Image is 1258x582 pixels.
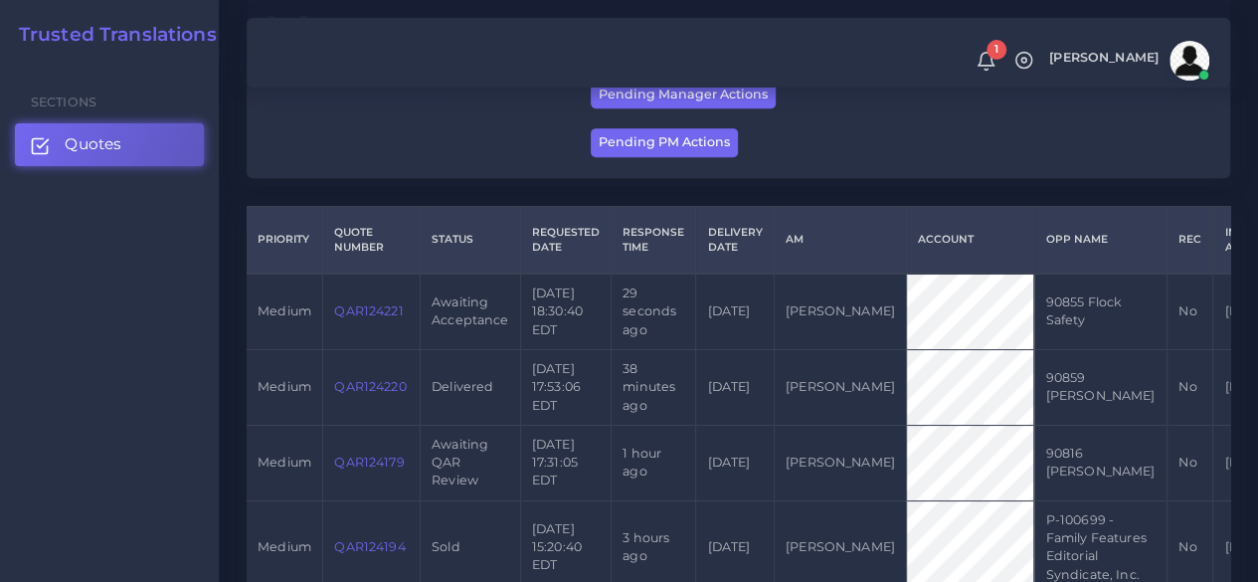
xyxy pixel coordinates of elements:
a: Trusted Translations [5,24,217,47]
a: QAR124220 [334,379,406,394]
th: Delivery Date [696,206,774,274]
a: [PERSON_NAME]avatar [1039,41,1216,81]
td: No [1167,274,1212,349]
td: [DATE] 17:31:05 EDT [520,425,611,500]
span: medium [258,379,311,394]
span: 1 [987,40,1006,60]
td: [PERSON_NAME] [774,425,906,500]
td: 1 hour ago [612,425,696,500]
th: Priority [247,206,323,274]
td: 90859 [PERSON_NAME] [1034,349,1168,425]
td: 90816 [PERSON_NAME] [1034,425,1168,500]
td: [DATE] 17:53:06 EDT [520,349,611,425]
td: [DATE] [696,425,774,500]
a: QAR124221 [334,303,403,318]
th: AM [774,206,906,274]
th: Response Time [612,206,696,274]
td: 38 minutes ago [612,349,696,425]
td: Awaiting QAR Review [420,425,520,500]
th: Opp Name [1034,206,1168,274]
td: [PERSON_NAME] [774,349,906,425]
span: medium [258,303,311,318]
span: medium [258,455,311,470]
a: 1 [969,51,1003,72]
button: Pending PM Actions [591,128,738,157]
th: Account [906,206,1033,274]
td: No [1167,425,1212,500]
th: Requested Date [520,206,611,274]
span: Quotes [65,133,121,155]
th: Status [420,206,520,274]
a: QAR124179 [334,455,404,470]
span: medium [258,539,311,554]
span: [PERSON_NAME] [1049,52,1159,65]
td: 29 seconds ago [612,274,696,349]
td: [DATE] [696,274,774,349]
th: REC [1167,206,1212,274]
img: avatar [1169,41,1209,81]
a: QAR124194 [334,539,405,554]
a: Quotes [15,123,204,165]
td: [DATE] [696,349,774,425]
td: [DATE] 18:30:40 EDT [520,274,611,349]
td: 90855 Flock Safety [1034,274,1168,349]
td: Delivered [420,349,520,425]
td: Awaiting Acceptance [420,274,520,349]
td: No [1167,349,1212,425]
th: Quote Number [323,206,421,274]
span: Sections [31,95,96,109]
td: [PERSON_NAME] [774,274,906,349]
